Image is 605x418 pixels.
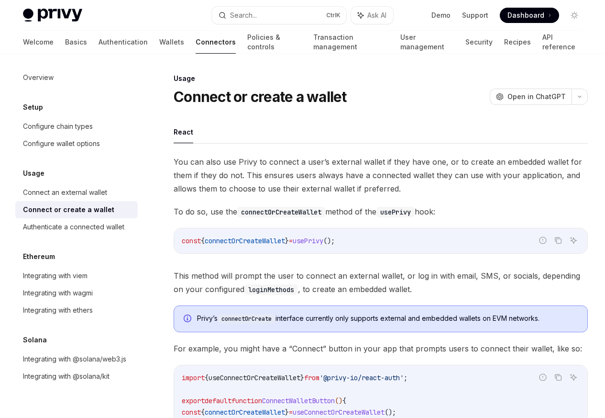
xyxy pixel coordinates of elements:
a: Integrating with viem [15,267,138,284]
a: Recipes [504,31,531,54]
a: Wallets [159,31,184,54]
span: = [289,237,293,245]
span: import [182,373,205,382]
a: Support [462,11,488,20]
button: Ask AI [567,234,580,247]
span: const [182,408,201,417]
button: Report incorrect code [537,371,549,384]
div: Search... [230,10,257,21]
span: { [201,237,205,245]
span: Ask AI [367,11,386,20]
a: Security [465,31,493,54]
h5: Ethereum [23,251,55,262]
a: Basics [65,31,87,54]
span: { [201,408,205,417]
a: Connectors [196,31,236,54]
button: Search...CtrlK [212,7,346,24]
div: Authenticate a connected wallet [23,221,124,233]
h1: Connect or create a wallet [174,88,347,105]
a: Dashboard [500,8,559,23]
div: Integrating with ethers [23,305,93,316]
a: Welcome [23,31,54,54]
a: Configure wallet options [15,135,138,152]
code: usePrivy [376,207,415,217]
a: Authentication [99,31,148,54]
span: useConnectOrCreateWallet [209,373,300,382]
span: from [304,373,319,382]
span: function [231,396,262,405]
button: Copy the contents from the code block [552,371,564,384]
h5: Usage [23,168,44,179]
span: } [285,408,289,417]
span: } [300,373,304,382]
div: Connect or create a wallet [23,204,114,215]
a: Configure chain types [15,118,138,135]
span: } [285,237,289,245]
button: Ask AI [567,371,580,384]
span: connectOrCreateWallet [205,237,285,245]
div: Integrating with wagmi [23,287,93,299]
span: { [205,373,209,382]
span: useConnectOrCreateWallet [293,408,385,417]
span: const [182,237,201,245]
div: Usage [174,74,588,83]
span: { [342,396,346,405]
a: Integrating with ethers [15,302,138,319]
a: Policies & controls [247,31,302,54]
div: Connect an external wallet [23,187,107,198]
span: default [205,396,231,405]
button: Toggle dark mode [567,8,582,23]
div: Configure wallet options [23,138,100,149]
code: connectOrCreateWallet [237,207,325,217]
div: Configure chain types [23,121,93,132]
a: Connect an external wallet [15,184,138,201]
button: Ask AI [351,7,393,24]
a: Connect or create a wallet [15,201,138,218]
div: Integrating with viem [23,270,88,282]
div: Overview [23,72,54,83]
span: (); [323,237,335,245]
a: User management [400,31,454,54]
button: Open in ChatGPT [490,89,572,105]
h5: Solana [23,334,47,346]
a: Transaction management [313,31,389,54]
span: (); [385,408,396,417]
span: () [335,396,342,405]
a: Integrating with @solana/kit [15,368,138,385]
span: ; [404,373,407,382]
span: usePrivy [293,237,323,245]
div: Integrating with @solana/web3.js [23,353,126,365]
button: React [174,121,193,143]
a: API reference [542,31,582,54]
code: loginMethods [244,284,298,295]
span: = [289,408,293,417]
svg: Info [184,315,193,324]
span: connectOrCreateWallet [205,408,285,417]
span: This method will prompt the user to connect an external wallet, or log in with email, SMS, or soc... [174,269,588,296]
span: Privy’s interface currently only supports external and embedded wallets on EVM networks. [197,314,578,324]
a: Authenticate a connected wallet [15,218,138,236]
div: Integrating with @solana/kit [23,371,110,382]
span: '@privy-io/react-auth' [319,373,404,382]
a: Overview [15,69,138,86]
button: Copy the contents from the code block [552,234,564,247]
img: light logo [23,9,82,22]
span: ConnectWalletButton [262,396,335,405]
h5: Setup [23,102,43,113]
a: Demo [431,11,451,20]
span: Ctrl K [326,11,341,19]
span: You can also use Privy to connect a user’s external wallet if they have one, or to create an embe... [174,155,588,195]
a: Integrating with wagmi [15,284,138,302]
span: Dashboard [507,11,544,20]
span: To do so, use the method of the hook: [174,205,588,218]
span: export [182,396,205,405]
span: Open in ChatGPT [507,92,566,102]
button: Report incorrect code [537,234,549,247]
code: connectOrCreate [218,314,275,324]
a: Integrating with @solana/web3.js [15,350,138,368]
span: For example, you might have a “Connect” button in your app that prompts users to connect their wa... [174,342,588,355]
